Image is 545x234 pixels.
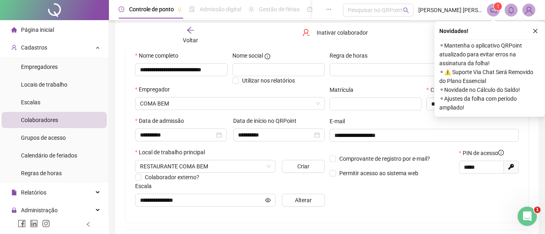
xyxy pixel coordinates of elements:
span: Gestão de férias [259,6,300,12]
label: Matrícula [330,85,359,94]
img: 75005 [523,4,535,16]
span: facebook [18,220,26,228]
button: Salvar [433,26,475,39]
span: info-circle [265,54,270,59]
span: Nome social [232,51,263,60]
span: close [532,28,538,34]
span: Novidades ! [439,27,468,35]
label: Regra de horas [330,51,373,60]
span: Criar [297,162,309,171]
span: Locais de trabalho [21,81,67,88]
span: Utilizar nos relatórios [242,77,295,84]
span: user-add [11,45,17,50]
span: RUA SALVADOR LEME BRIZOLA 400 [140,160,271,172]
span: COMA BEM FOOD SEVICE LTDA [140,97,320,110]
span: Escalas [21,99,40,106]
span: Cadastros [21,44,47,51]
label: Cargo [426,85,451,94]
label: Empregador [135,85,175,94]
span: Colaboradores [21,117,58,123]
span: notification [490,6,497,14]
span: Colaborador externo? [145,174,199,180]
span: Inativar colaborador [317,28,368,37]
span: lock [11,207,17,213]
span: ellipsis [326,6,332,12]
span: left [86,222,91,227]
span: 1 [497,4,499,9]
span: Admissão digital [200,6,241,12]
span: PIN de acesso [463,149,504,157]
button: Inativar colaborador [296,26,374,39]
span: Grupos de acesso [21,135,66,141]
span: instagram [42,220,50,228]
span: Permitir acesso ao sistema web [339,170,418,176]
span: Voltar [183,37,198,43]
span: arrow-left [186,26,194,34]
span: file [11,190,17,195]
label: Escala [135,182,157,191]
span: Alterar [295,196,312,205]
span: ⚬ ⚠️ Suporte Via Chat Será Removido do Plano Essencial [439,68,540,85]
span: search [403,7,409,13]
span: Comprovante de registro por e-mail? [339,155,430,162]
span: dashboard [307,6,313,12]
span: info-circle [498,150,504,155]
span: [PERSON_NAME] [PERSON_NAME] - COMA BEM [418,6,482,14]
label: Data de admissão [135,116,189,125]
span: user-delete [302,29,310,37]
label: Nome completo [135,51,184,60]
span: clock-circle [119,6,124,12]
span: ⚬ Ajustes da folha com período ampliado! [439,94,540,112]
span: Controle de ponto [129,6,174,12]
label: Data de início no QRPoint [233,116,302,125]
label: E-mail [330,117,350,126]
span: Regras de horas [21,170,62,176]
sup: 1 [494,2,502,10]
span: Empregadores [21,64,58,70]
label: Local de trabalho principal [135,148,210,157]
span: sun [248,6,254,12]
span: Calendário de feriados [21,152,77,159]
span: eye [265,197,271,203]
button: Alterar [282,194,324,207]
button: Criar [282,160,324,173]
span: ⚬ Novidade no Cálculo do Saldo! [439,85,540,94]
span: pushpin [177,7,182,12]
span: file-done [189,6,195,12]
span: 1 [534,207,541,213]
span: Página inicial [21,27,54,33]
span: Relatórios [21,189,46,196]
span: ⚬ Mantenha o aplicativo QRPoint atualizado para evitar erros na assinatura da folha! [439,41,540,68]
span: home [11,27,17,33]
span: linkedin [30,220,38,228]
span: bell [507,6,515,14]
span: Administração [21,207,58,213]
iframe: Intercom live chat [518,207,537,226]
